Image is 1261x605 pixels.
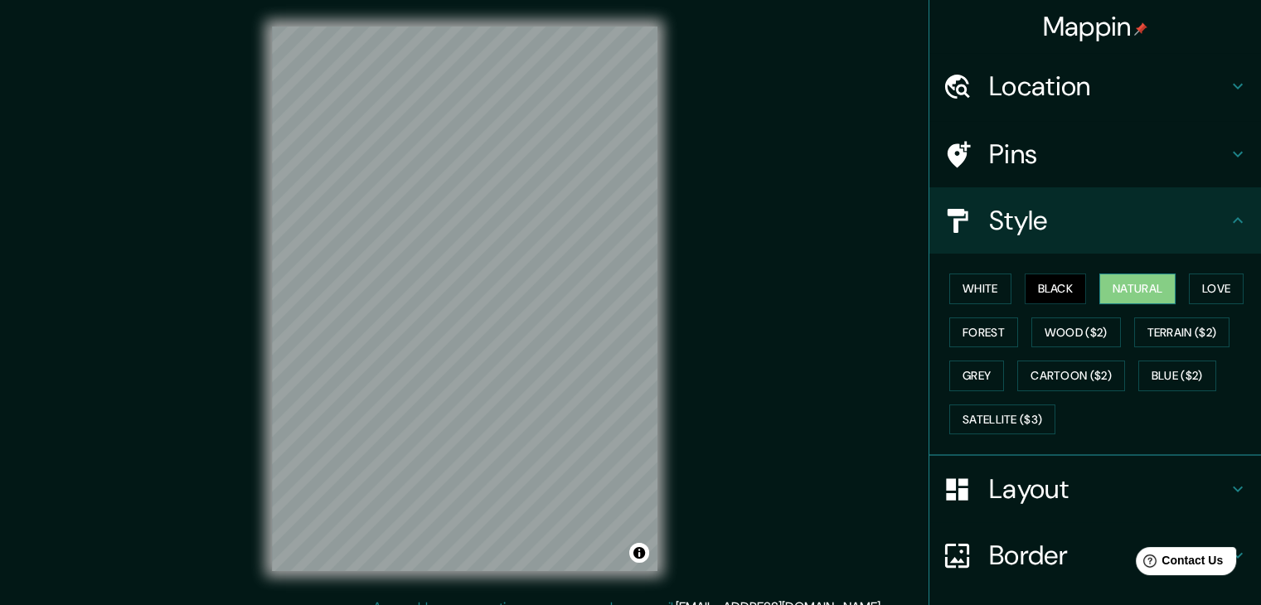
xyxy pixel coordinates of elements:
button: Blue ($2) [1138,361,1216,391]
button: Satellite ($3) [949,404,1055,435]
img: pin-icon.png [1134,22,1147,36]
h4: Style [989,204,1228,237]
h4: Layout [989,472,1228,506]
h4: Border [989,539,1228,572]
button: Toggle attribution [629,543,649,563]
button: Love [1189,273,1244,304]
button: Wood ($2) [1031,317,1121,348]
div: Pins [929,121,1261,187]
canvas: Map [272,27,657,571]
iframe: Help widget launcher [1113,540,1243,587]
button: Natural [1099,273,1176,304]
div: Border [929,522,1261,588]
h4: Mappin [1043,10,1148,43]
h4: Pins [989,138,1228,171]
button: Black [1025,273,1087,304]
button: Grey [949,361,1004,391]
div: Style [929,187,1261,254]
button: Forest [949,317,1018,348]
div: Location [929,53,1261,119]
button: Terrain ($2) [1134,317,1230,348]
h4: Location [989,70,1228,103]
button: Cartoon ($2) [1017,361,1125,391]
div: Layout [929,456,1261,522]
button: White [949,273,1011,304]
